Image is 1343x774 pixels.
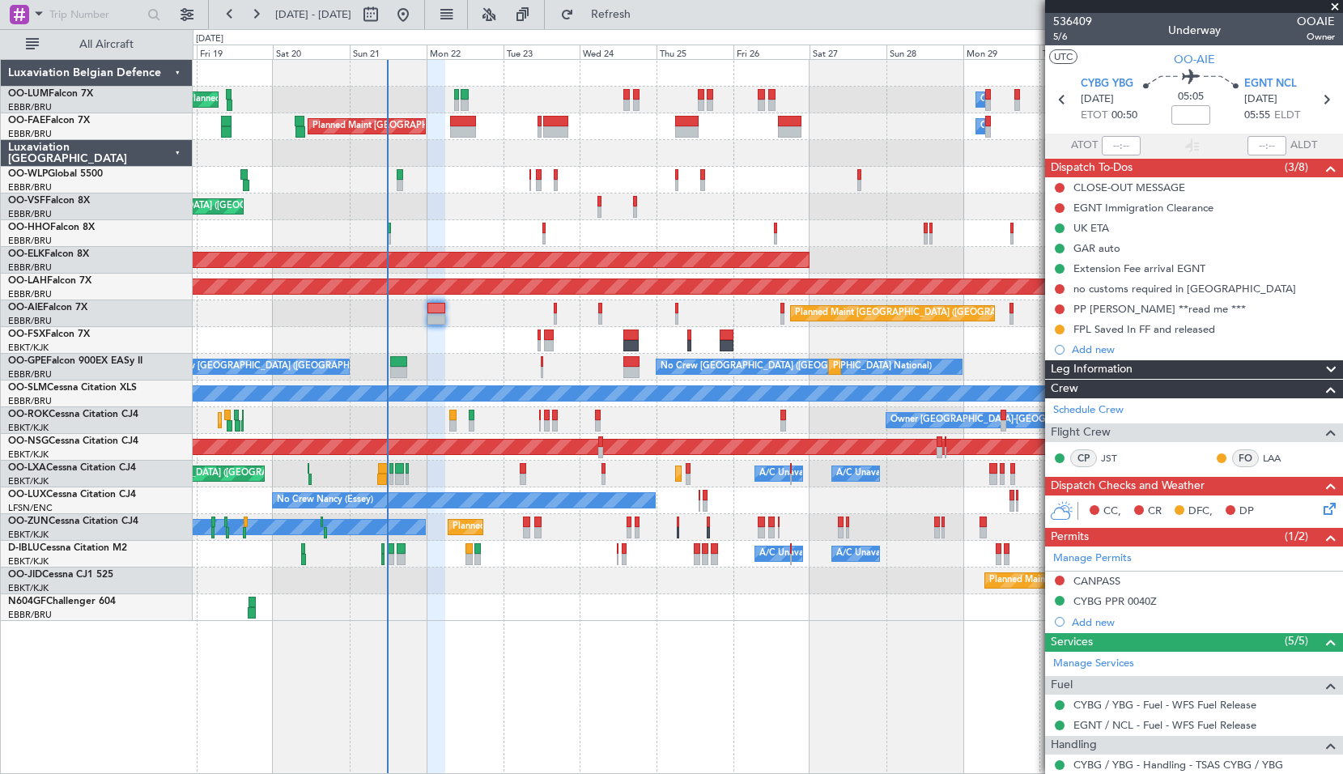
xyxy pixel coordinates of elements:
[836,461,903,486] div: A/C Unavailable
[8,303,87,313] a: OO-AIEFalcon 7X
[8,517,138,526] a: OO-ZUNCessna Citation CJ4
[1051,528,1089,546] span: Permits
[8,570,42,580] span: OO-JID
[8,517,49,526] span: OO-ZUN
[8,555,49,568] a: EBKT/KJK
[8,368,52,381] a: EBBR/BRU
[8,249,45,259] span: OO-ELK
[8,169,48,179] span: OO-WLP
[8,181,52,193] a: EBBR/BRU
[1244,91,1277,108] span: [DATE]
[657,45,733,59] div: Thu 25
[8,436,49,446] span: OO-NSG
[427,45,504,59] div: Mon 22
[1102,136,1141,155] input: --:--
[8,208,52,220] a: EBBR/BRU
[8,597,46,606] span: N604GF
[1073,201,1213,215] div: EGNT Immigration Clearance
[1051,159,1133,177] span: Dispatch To-Dos
[42,39,171,50] span: All Aircraft
[8,410,138,419] a: OO-ROKCessna Citation CJ4
[8,543,127,553] a: D-IBLUCessna Citation M2
[1051,360,1133,379] span: Leg Information
[8,196,90,206] a: OO-VSFFalcon 8X
[1051,736,1097,755] span: Handling
[8,449,49,461] a: EBKT/KJK
[18,32,176,57] button: All Aircraft
[1053,30,1092,44] span: 5/6
[661,355,932,379] div: No Crew [GEOGRAPHIC_DATA] ([GEOGRAPHIC_DATA] National)
[8,276,47,286] span: OO-LAH
[8,422,49,434] a: EBKT/KJK
[8,116,45,125] span: OO-FAE
[1073,241,1120,255] div: GAR auto
[580,45,657,59] div: Wed 24
[1073,594,1157,608] div: CYBG PPR 0040Z
[1297,30,1335,44] span: Owner
[1081,108,1107,124] span: ETOT
[890,408,1109,432] div: Owner [GEOGRAPHIC_DATA]-[GEOGRAPHIC_DATA]
[795,301,1050,325] div: Planned Maint [GEOGRAPHIC_DATA] ([GEOGRAPHIC_DATA])
[1070,449,1097,467] div: CP
[1071,138,1098,154] span: ATOT
[1072,615,1335,629] div: Add new
[8,463,136,473] a: OO-LXACessna Citation CJ4
[8,89,93,99] a: OO-LUMFalcon 7X
[8,169,103,179] a: OO-WLPGlobal 5500
[1039,45,1116,59] div: Tue 30
[1081,91,1114,108] span: [DATE]
[1072,342,1335,356] div: Add new
[1081,76,1133,92] span: CYBG YBG
[1073,181,1185,194] div: CLOSE-OUT MESSAGE
[8,128,52,140] a: EBBR/BRU
[8,356,142,366] a: OO-GPEFalcon 900EX EASy II
[1049,49,1077,64] button: UTC
[1101,451,1137,466] a: JST
[70,194,351,219] div: AOG Maint [GEOGRAPHIC_DATA] ([GEOGRAPHIC_DATA] National)
[1103,504,1121,520] span: CC,
[1073,262,1205,275] div: Extension Fee arrival EGNT
[1148,504,1162,520] span: CR
[8,436,138,446] a: OO-NSGCessna Citation CJ4
[275,7,351,22] span: [DATE] - [DATE]
[553,2,650,28] button: Refresh
[8,395,52,407] a: EBBR/BRU
[8,89,49,99] span: OO-LUM
[1178,89,1204,105] span: 05:05
[8,582,49,594] a: EBKT/KJK
[680,461,869,486] div: Planned Maint Kortrijk-[GEOGRAPHIC_DATA]
[8,116,90,125] a: OO-FAEFalcon 7X
[8,288,52,300] a: EBBR/BRU
[8,101,52,113] a: EBBR/BRU
[8,223,50,232] span: OO-HHO
[8,249,89,259] a: OO-ELKFalcon 8X
[8,502,53,514] a: LFSN/ENC
[158,355,429,379] div: No Crew [GEOGRAPHIC_DATA] ([GEOGRAPHIC_DATA] National)
[1051,633,1093,652] span: Services
[810,45,886,59] div: Sat 27
[1232,449,1259,467] div: FO
[989,568,1178,593] div: Planned Maint Kortrijk-[GEOGRAPHIC_DATA]
[1073,574,1120,588] div: CANPASS
[1285,528,1308,545] span: (1/2)
[8,356,46,366] span: OO-GPE
[759,542,1060,566] div: A/C Unavailable [GEOGRAPHIC_DATA] ([GEOGRAPHIC_DATA] National)
[8,330,90,339] a: OO-FSXFalcon 7X
[8,315,52,327] a: EBBR/BRU
[8,303,43,313] span: OO-AIE
[1285,159,1308,176] span: (3/8)
[1297,13,1335,30] span: OOAIE
[1188,504,1213,520] span: DFC,
[1053,551,1132,567] a: Manage Permits
[1053,402,1124,419] a: Schedule Crew
[1168,22,1221,39] div: Underway
[836,542,1094,566] div: A/C Unavailable [GEOGRAPHIC_DATA]-[GEOGRAPHIC_DATA]
[312,114,606,138] div: Planned Maint [GEOGRAPHIC_DATA] ([GEOGRAPHIC_DATA] National)
[1174,51,1215,68] span: OO-AIE
[886,45,963,59] div: Sun 28
[1073,718,1256,732] a: EGNT / NCL - Fuel - WFS Fuel Release
[196,32,223,46] div: [DATE]
[1073,221,1109,235] div: UK ETA
[1051,423,1111,442] span: Flight Crew
[1073,758,1283,772] a: CYBG / YBG - Handling - TSAS CYBG / YBG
